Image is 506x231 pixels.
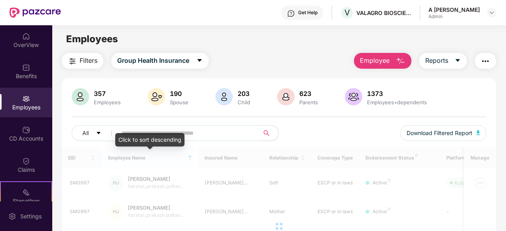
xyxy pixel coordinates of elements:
[400,125,487,141] button: Download Filtered Report
[345,88,362,105] img: svg+xml;base64,PHN2ZyB4bWxucz0iaHR0cDovL3d3dy53My5vcmcvMjAwMC9zdmciIHhtbG5zOnhsaW5rPSJodHRwOi8vd3...
[80,56,97,66] span: Filters
[476,130,480,135] img: svg+xml;base64,PHN2ZyB4bWxucz0iaHR0cDovL3d3dy53My5vcmcvMjAwMC9zdmciIHhtbG5zOnhsaW5rPSJodHRwOi8vd3...
[354,53,411,69] button: Employee
[10,8,61,18] img: New Pazcare Logo
[82,129,89,137] span: All
[22,95,30,103] img: svg+xml;base64,PHN2ZyBpZD0iRW1wbG95ZWVzIiB4bWxucz0iaHR0cDovL3d3dy53My5vcmcvMjAwMC9zdmciIHdpZHRoPS...
[277,88,295,105] img: svg+xml;base64,PHN2ZyB4bWxucz0iaHR0cDovL3d3dy53My5vcmcvMjAwMC9zdmciIHhtbG5zOnhsaW5rPSJodHRwOi8vd3...
[196,57,203,64] span: caret-down
[396,56,405,66] img: svg+xml;base64,PHN2ZyB4bWxucz0iaHR0cDovL3d3dy53My5vcmcvMjAwMC9zdmciIHhtbG5zOnhsaW5rPSJodHRwOi8vd3...
[18,212,44,220] div: Settings
[72,125,120,141] button: Allcaret-down
[92,90,122,98] div: 357
[8,212,16,220] img: svg+xml;base64,PHN2ZyBpZD0iU2V0dGluZy0yMHgyMCIgeG1sbnM9Imh0dHA6Ly93d3cudzMub3JnLzIwMDAvc3ZnIiB3aW...
[22,32,30,40] img: svg+xml;base64,PHN2ZyBpZD0iSG9tZSIgeG1sbnM9Imh0dHA6Ly93d3cudzMub3JnLzIwMDAvc3ZnIiB3aWR0aD0iMjAiIG...
[111,53,209,69] button: Group Health Insurancecaret-down
[22,64,30,71] img: svg+xml;base64,PHN2ZyBpZD0iQmVuZWZpdHMiIHhtbG5zPSJodHRwOi8vd3d3LnczLm9yZy8yMDAwL3N2ZyIgd2lkdGg9Ij...
[22,188,30,196] img: svg+xml;base64,PHN2ZyB4bWxucz0iaHR0cDovL3d3dy53My5vcmcvMjAwMC9zdmciIHdpZHRoPSIyMSIgaGVpZ2h0PSIyMC...
[148,88,165,105] img: svg+xml;base64,PHN2ZyB4bWxucz0iaHR0cDovL3d3dy53My5vcmcvMjAwMC9zdmciIHhtbG5zOnhsaW5rPSJodHRwOi8vd3...
[365,90,428,98] div: 1373
[22,157,30,165] img: svg+xml;base64,PHN2ZyBpZD0iQ2xhaW0iIHhtbG5zPSJodHRwOi8vd3d3LnczLm9yZy8yMDAwL3N2ZyIgd2lkdGg9IjIwIi...
[425,56,448,66] span: Reports
[407,129,472,137] span: Download Filtered Report
[168,90,190,98] div: 190
[72,88,89,105] img: svg+xml;base64,PHN2ZyB4bWxucz0iaHR0cDovL3d3dy53My5vcmcvMjAwMC9zdmciIHhtbG5zOnhsaW5rPSJodHRwOi8vd3...
[92,99,122,105] div: Employees
[236,90,252,98] div: 203
[259,125,279,141] button: search
[344,8,350,17] span: V
[298,9,318,16] div: Get Help
[96,130,101,137] span: caret-down
[62,53,103,69] button: Filters
[66,33,118,45] span: Employees
[428,13,480,20] div: Admin
[115,133,185,146] div: Click to sort descending
[428,6,480,13] div: A [PERSON_NAME]
[481,56,490,66] img: svg+xml;base64,PHN2ZyB4bWxucz0iaHR0cDovL3d3dy53My5vcmcvMjAwMC9zdmciIHdpZHRoPSIyNCIgaGVpZ2h0PSIyNC...
[68,56,77,66] img: svg+xml;base64,PHN2ZyB4bWxucz0iaHR0cDovL3d3dy53My5vcmcvMjAwMC9zdmciIHdpZHRoPSIyNCIgaGVpZ2h0PSIyNC...
[168,99,190,105] div: Spouse
[419,53,467,69] button: Reportscaret-down
[215,88,233,105] img: svg+xml;base64,PHN2ZyB4bWxucz0iaHR0cDovL3d3dy53My5vcmcvMjAwMC9zdmciIHhtbG5zOnhsaW5rPSJodHRwOi8vd3...
[287,9,295,17] img: svg+xml;base64,PHN2ZyBpZD0iSGVscC0zMngzMiIgeG1sbnM9Imh0dHA6Ly93d3cudzMub3JnLzIwMDAvc3ZnIiB3aWR0aD...
[298,99,320,105] div: Parents
[489,9,495,16] img: svg+xml;base64,PHN2ZyBpZD0iRHJvcGRvd24tMzJ4MzIiIHhtbG5zPSJodHRwOi8vd3d3LnczLm9yZy8yMDAwL3N2ZyIgd2...
[455,57,461,64] span: caret-down
[117,56,189,66] span: Group Health Insurance
[259,130,274,136] span: search
[360,56,390,66] span: Employee
[365,99,428,105] div: Employees+dependents
[298,90,320,98] div: 623
[1,197,51,205] div: Stepathon
[22,126,30,134] img: svg+xml;base64,PHN2ZyBpZD0iQ0RfQWNjb3VudHMiIGRhdGEtbmFtZT0iQ0QgQWNjb3VudHMiIHhtbG5zPSJodHRwOi8vd3...
[356,9,412,17] div: VALAGRO BIOSCIENCES
[236,99,252,105] div: Child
